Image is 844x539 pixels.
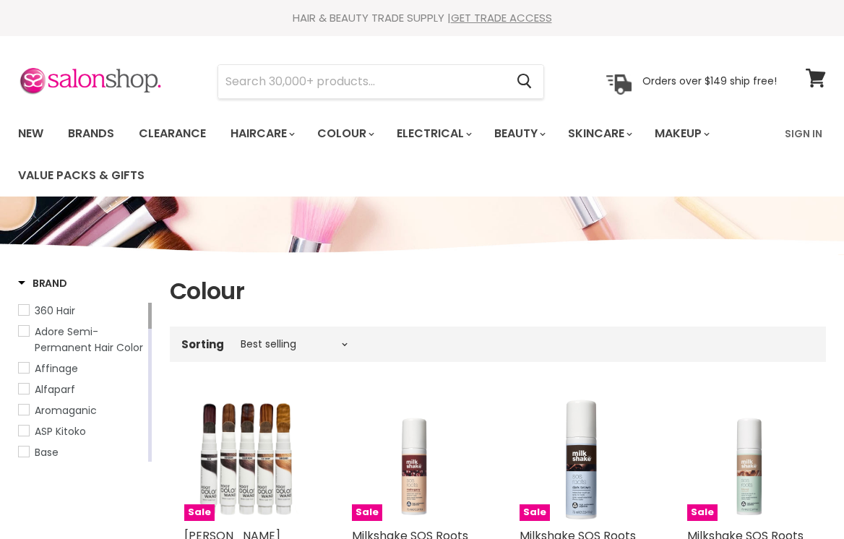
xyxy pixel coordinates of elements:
span: Alfaparf [35,382,75,397]
a: GET TRADE ACCESS [451,10,552,25]
a: Clearance [128,118,217,149]
span: Sale [520,504,550,521]
a: Colour [306,118,383,149]
span: ASP Kitoko [35,424,86,439]
a: Adore Semi-Permanent Hair Color [18,324,145,355]
a: Sign In [776,118,831,149]
a: Makeup [644,118,718,149]
a: New [7,118,54,149]
img: Jerome Russell Root Color Wand [184,402,309,515]
a: Value Packs & Gifts [7,160,155,191]
img: Milkshake SOS Roots - Blonde [687,397,811,521]
span: Adore Semi-Permanent Hair Color [35,324,143,355]
span: Sale [352,504,382,521]
input: Search [218,65,505,98]
a: Electrical [386,118,481,149]
span: Base [35,445,59,460]
span: Sale [184,504,215,521]
h3: Brand [18,276,67,290]
a: Base [18,444,145,460]
a: Milkshake SOS Roots - Dark BrownSale [520,397,644,521]
a: Affinage [18,361,145,376]
a: Skincare [557,118,641,149]
a: Jerome Russell Root Color WandSale [184,397,309,521]
a: Milkshake SOS Roots - MahoganySale [352,397,476,521]
a: Haircare [220,118,303,149]
img: Milkshake SOS Roots - Mahogany [352,397,476,521]
a: Alfaparf [18,381,145,397]
a: Milkshake SOS Roots - BlondeSale [687,397,811,521]
a: ASP Kitoko [18,423,145,439]
img: Milkshake SOS Roots - Dark Brown [520,397,644,521]
form: Product [218,64,544,99]
h1: Colour [170,276,826,306]
p: Orders over $149 ship free! [642,74,777,87]
ul: Main menu [7,113,776,197]
span: Sale [687,504,718,521]
a: Beauty [483,118,554,149]
button: Search [505,65,543,98]
a: Brands [57,118,125,149]
span: Aromaganic [35,403,97,418]
a: 360 Hair [18,303,145,319]
span: Affinage [35,361,78,376]
a: Aromaganic [18,402,145,418]
span: 360 Hair [35,303,75,318]
label: Sorting [181,338,224,350]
